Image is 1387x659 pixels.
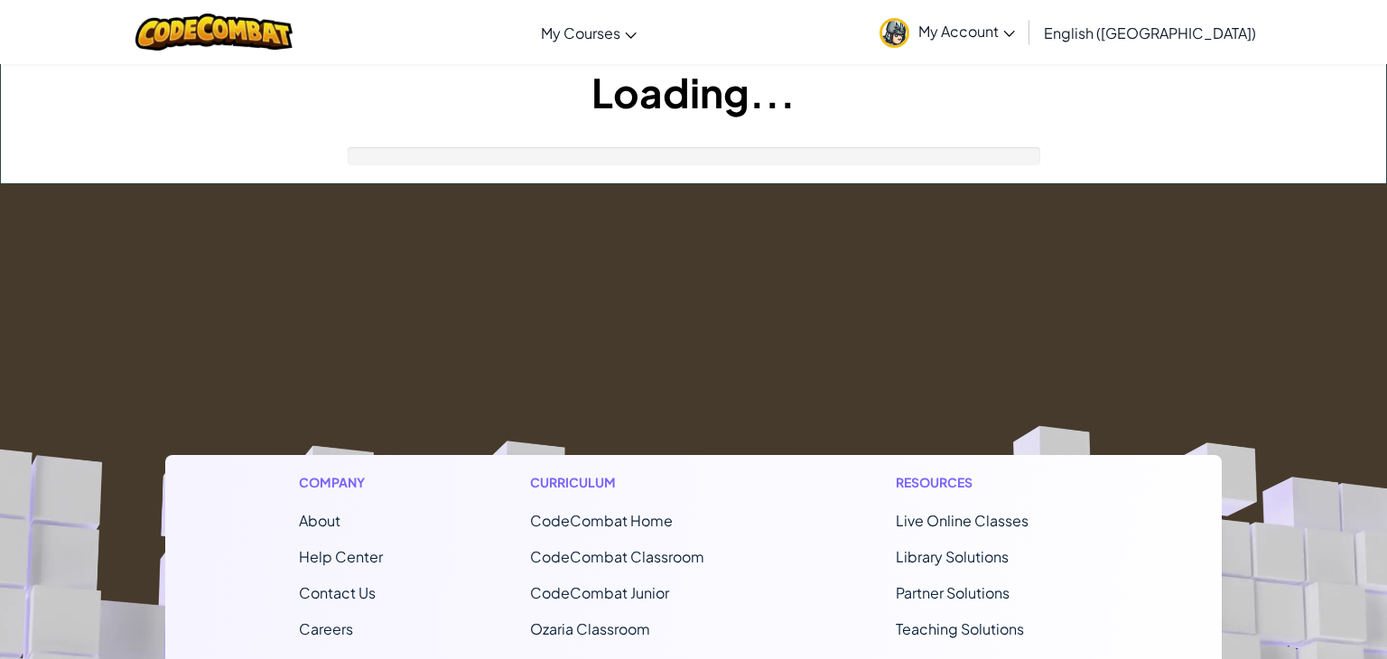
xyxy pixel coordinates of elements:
[896,583,1010,602] a: Partner Solutions
[896,547,1009,566] a: Library Solutions
[135,14,293,51] img: CodeCombat logo
[1,64,1386,120] h1: Loading...
[918,22,1015,41] span: My Account
[896,619,1024,638] a: Teaching Solutions
[530,619,650,638] a: Ozaria Classroom
[299,511,340,530] a: About
[299,583,376,602] span: Contact Us
[299,547,383,566] a: Help Center
[530,583,669,602] a: CodeCombat Junior
[299,619,353,638] a: Careers
[532,8,646,57] a: My Courses
[530,473,749,492] h1: Curriculum
[896,511,1029,530] a: Live Online Classes
[896,473,1088,492] h1: Resources
[541,23,620,42] span: My Courses
[1044,23,1256,42] span: English ([GEOGRAPHIC_DATA])
[1035,8,1265,57] a: English ([GEOGRAPHIC_DATA])
[530,547,704,566] a: CodeCombat Classroom
[299,473,383,492] h1: Company
[530,511,673,530] span: CodeCombat Home
[880,18,909,48] img: avatar
[870,4,1024,60] a: My Account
